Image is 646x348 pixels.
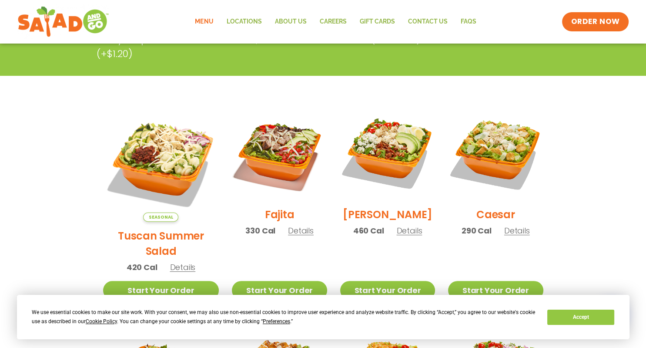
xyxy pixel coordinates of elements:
[103,228,219,259] h2: Tuscan Summer Salad
[143,213,178,222] span: Seasonal
[340,105,435,200] img: Product photo for Cobb Salad
[571,17,619,27] span: ORDER NOW
[265,207,295,222] h2: Fajita
[17,295,629,339] div: Cookie Consent Prompt
[232,105,327,200] img: Product photo for Fajita Salad
[288,225,314,236] span: Details
[268,12,313,32] a: About Us
[454,12,482,32] a: FAQs
[448,281,543,300] a: Start Your Order
[343,207,432,222] h2: [PERSON_NAME]
[562,12,628,31] a: ORDER NOW
[547,310,614,325] button: Accept
[103,105,219,222] img: Product photo for Tuscan Summer Salad
[448,105,543,200] img: Product photo for Caesar Salad
[188,12,220,32] a: Menu
[401,12,454,32] a: Contact Us
[263,318,290,324] span: Preferences
[32,308,537,326] div: We use essential cookies to make our site work. With your consent, we may also use non-essential ...
[353,12,401,32] a: GIFT CARDS
[232,281,327,300] a: Start Your Order
[396,225,422,236] span: Details
[170,262,195,273] span: Details
[353,225,384,237] span: 460 Cal
[313,12,353,32] a: Careers
[97,32,484,61] p: Pick your protein: roasted chicken, buffalo chicken or tofu (included) or steak (+$1.20)
[86,318,117,324] span: Cookie Policy
[17,4,109,39] img: new-SAG-logo-768×292
[220,12,268,32] a: Locations
[188,12,482,32] nav: Menu
[103,281,219,300] a: Start Your Order
[340,281,435,300] a: Start Your Order
[462,225,492,237] span: 290 Cal
[504,225,530,236] span: Details
[127,261,157,273] span: 420 Cal
[245,225,275,237] span: 330 Cal
[476,207,515,222] h2: Caesar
